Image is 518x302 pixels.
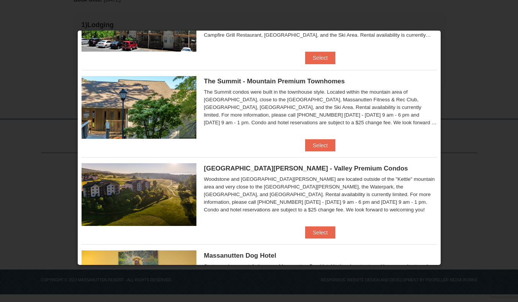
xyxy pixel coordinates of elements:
[305,226,335,239] button: Select
[204,252,276,259] span: Massanutten Dog Hotel
[204,78,345,85] span: The Summit - Mountain Premium Townhomes
[204,165,408,172] span: [GEOGRAPHIC_DATA][PERSON_NAME] - Valley Premium Condos
[204,263,437,301] div: Start wagging your tails because Massanutten Dog Hotel is the place to stay with your canine trav...
[204,175,437,214] div: Woodstone and [GEOGRAPHIC_DATA][PERSON_NAME] are located outside of the "Kettle" mountain area an...
[82,163,196,226] img: 19219041-4-ec11c166.jpg
[305,139,335,151] button: Select
[204,88,437,127] div: The Summit condos were built in the townhouse style. Located within the mountain area of [GEOGRAP...
[82,76,196,139] img: 19219034-1-0eee7e00.jpg
[305,52,335,64] button: Select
